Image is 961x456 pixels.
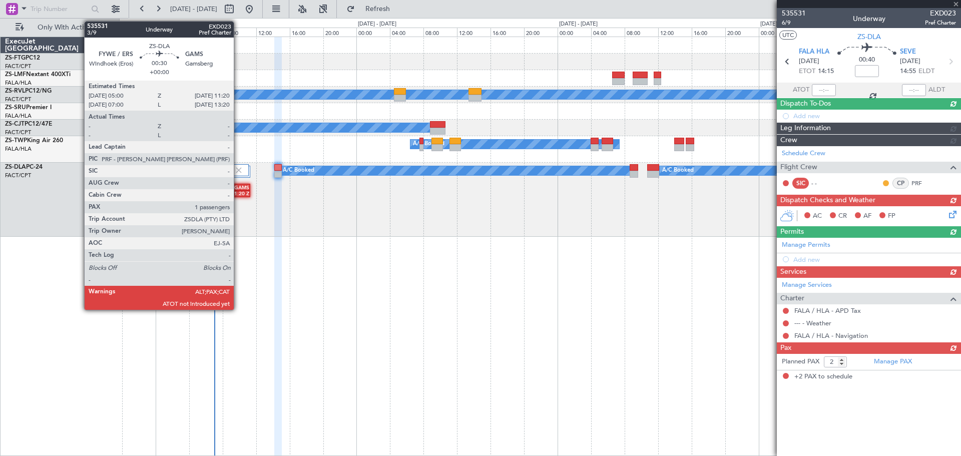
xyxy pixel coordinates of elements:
div: [DATE] - [DATE] [760,20,799,29]
button: UTC [779,31,797,40]
div: 20:00 [122,28,156,37]
div: 00:00 [156,28,189,37]
a: FACT/CPT [5,172,31,179]
span: SEVE [900,47,916,57]
div: 04:00 [591,28,625,37]
div: [DATE] - [DATE] [157,20,196,29]
span: ZS-LMF [5,72,26,78]
div: 05:00 Z [198,190,223,196]
div: 12:00 [658,28,692,37]
div: 08:00 [423,28,457,37]
span: Refresh [357,6,399,13]
a: FACT/CPT [5,96,31,103]
a: ZS-FTGPC12 [5,55,40,61]
span: FALA HLA [799,47,829,57]
a: ZS-LMFNextant 400XTi [5,72,71,78]
span: [DATE] [799,57,819,67]
div: 00:00 [558,28,591,37]
div: 20:00 [725,28,759,37]
div: 04:00 [390,28,423,37]
div: FYWE [198,184,223,190]
a: ZS-DLAPC-24 [5,164,43,170]
div: 00:00 [759,28,792,37]
div: 08:00 [223,28,256,37]
a: FALA/HLA [5,79,32,87]
div: 16:00 [692,28,725,37]
div: 12:00 [256,28,290,37]
div: GAMS [224,184,249,190]
button: Only With Activity [11,20,109,36]
a: ZS-CJTPC12/47E [5,121,52,127]
input: Trip Number [31,2,88,17]
a: FACT/CPT [5,129,31,136]
div: A/C Booked [662,163,694,178]
a: FALA/HLA [5,112,32,120]
a: FALA/HLA [5,145,32,153]
div: A/C Booked [413,137,444,152]
div: [DATE] - [DATE] [559,20,598,29]
div: 04:00 [189,28,223,37]
div: 20:00 [323,28,357,37]
span: 14:15 [818,67,834,77]
div: 20:00 [524,28,558,37]
a: ZS-SRUPremier I [5,105,52,111]
span: ZS-DLA [5,164,26,170]
div: 16:00 [491,28,524,37]
span: [DATE] [900,57,920,67]
span: Pref Charter [925,19,956,27]
div: 00:00 [356,28,390,37]
img: gray-close.svg [234,166,243,175]
a: ZS-RVLPC12/NG [5,88,52,94]
div: A/C Booked [283,163,314,178]
span: 00:40 [859,55,875,65]
div: 12:00 [457,28,491,37]
span: ATOT [793,85,809,95]
span: EXD023 [925,8,956,19]
div: 16:00 [290,28,323,37]
span: ZS-SRU [5,105,26,111]
span: Only With Activity [26,24,106,31]
button: Refresh [342,1,402,17]
div: Underway [853,14,885,24]
span: 14:55 [900,67,916,77]
span: ZS-TWP [5,138,27,144]
span: 6/9 [782,19,806,27]
a: FACT/CPT [5,63,31,70]
span: 535531 [782,8,806,19]
span: ZS-DLA [857,32,881,42]
span: ZS-CJT [5,121,25,127]
div: [DATE] - [DATE] [358,20,396,29]
div: 11:20 Z [224,190,249,196]
span: ZS-RVL [5,88,25,94]
div: 08:00 [625,28,658,37]
span: ELDT [918,67,934,77]
span: ETOT [799,67,815,77]
span: [DATE] - [DATE] [170,5,217,14]
a: ZS-TWPKing Air 260 [5,138,63,144]
span: ALDT [928,85,945,95]
span: ZS-FTG [5,55,26,61]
